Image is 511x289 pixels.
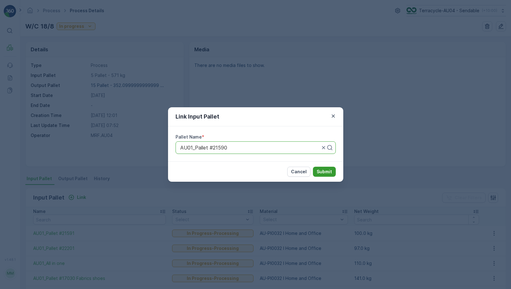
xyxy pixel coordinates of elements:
[176,112,219,121] p: Link Input Pallet
[287,167,310,177] button: Cancel
[291,169,307,175] p: Cancel
[313,167,336,177] button: Submit
[317,169,332,175] p: Submit
[176,134,202,139] label: Pallet Name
